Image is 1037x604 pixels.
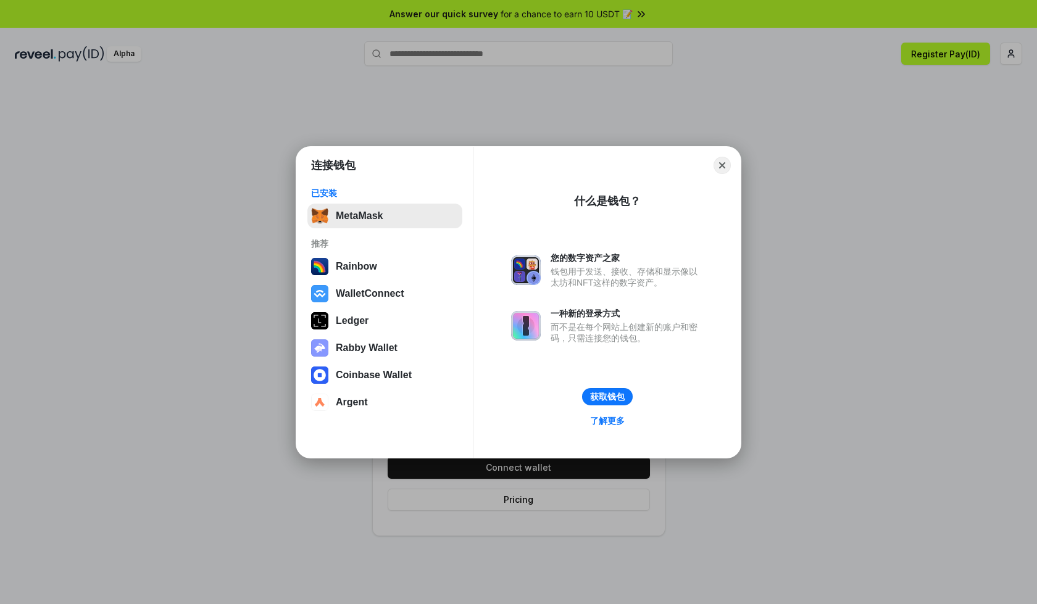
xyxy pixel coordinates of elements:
[590,391,625,402] div: 获取钱包
[311,258,328,275] img: svg+xml,%3Csvg%20width%3D%22120%22%20height%3D%22120%22%20viewBox%3D%220%200%20120%20120%22%20fil...
[307,204,462,228] button: MetaMask
[311,238,459,249] div: 推荐
[583,413,632,429] a: 了解更多
[511,255,541,285] img: svg+xml,%3Csvg%20xmlns%3D%22http%3A%2F%2Fwww.w3.org%2F2000%2Fsvg%22%20fill%3D%22none%22%20viewBox...
[307,281,462,306] button: WalletConnect
[311,188,459,199] div: 已安装
[336,342,398,354] div: Rabby Wallet
[336,210,383,221] div: MetaMask
[511,311,541,341] img: svg+xml,%3Csvg%20xmlns%3D%22http%3A%2F%2Fwww.w3.org%2F2000%2Fsvg%22%20fill%3D%22none%22%20viewBox...
[551,308,704,319] div: 一种新的登录方式
[307,390,462,415] button: Argent
[311,312,328,329] img: svg+xml,%3Csvg%20xmlns%3D%22http%3A%2F%2Fwww.w3.org%2F2000%2Fsvg%22%20width%3D%2228%22%20height%3...
[590,415,625,426] div: 了解更多
[311,339,328,357] img: svg+xml,%3Csvg%20xmlns%3D%22http%3A%2F%2Fwww.w3.org%2F2000%2Fsvg%22%20fill%3D%22none%22%20viewBox...
[336,261,377,272] div: Rainbow
[714,157,731,174] button: Close
[307,308,462,333] button: Ledger
[307,363,462,387] button: Coinbase Wallet
[551,321,704,344] div: 而不是在每个网站上创建新的账户和密码，只需连接您的钱包。
[336,288,404,299] div: WalletConnect
[311,158,356,173] h1: 连接钱包
[336,370,412,381] div: Coinbase Wallet
[336,315,369,326] div: Ledger
[311,366,328,384] img: svg+xml,%3Csvg%20width%3D%2228%22%20height%3D%2228%22%20viewBox%3D%220%200%2028%2028%22%20fill%3D...
[311,394,328,411] img: svg+xml,%3Csvg%20width%3D%2228%22%20height%3D%2228%22%20viewBox%3D%220%200%2028%2028%22%20fill%3D...
[307,336,462,360] button: Rabby Wallet
[582,388,633,405] button: 获取钱包
[551,266,704,288] div: 钱包用于发送、接收、存储和显示像以太坊和NFT这样的数字资产。
[311,285,328,302] img: svg+xml,%3Csvg%20width%3D%2228%22%20height%3D%2228%22%20viewBox%3D%220%200%2028%2028%22%20fill%3D...
[551,252,704,263] div: 您的数字资产之家
[307,254,462,279] button: Rainbow
[311,207,328,225] img: svg+xml,%3Csvg%20fill%3D%22none%22%20height%3D%2233%22%20viewBox%3D%220%200%2035%2033%22%20width%...
[336,397,368,408] div: Argent
[574,194,641,209] div: 什么是钱包？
